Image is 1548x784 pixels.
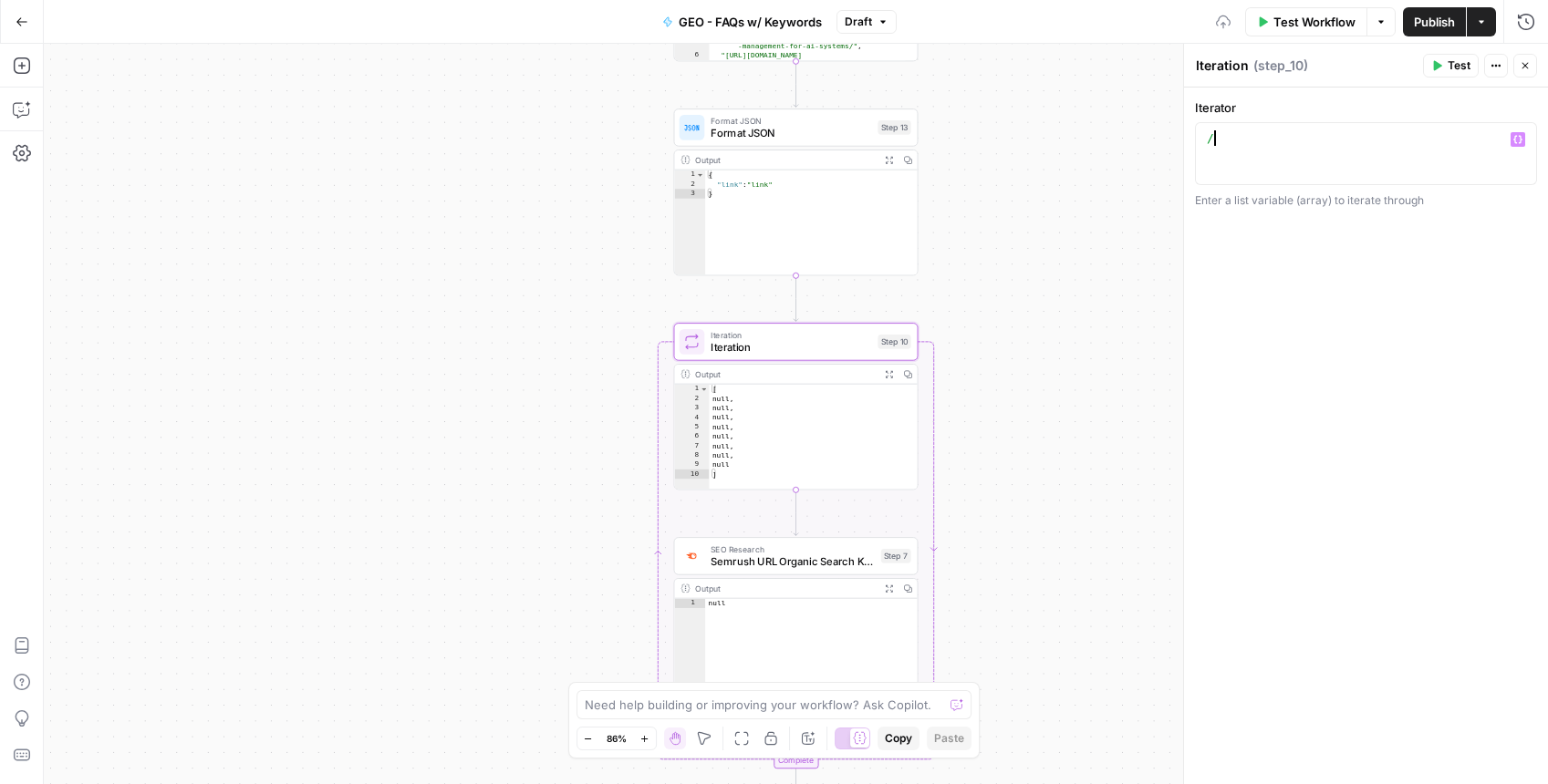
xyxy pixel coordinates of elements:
[651,7,833,36] button: GEO - FAQs w/ Keywords
[674,323,919,490] div: LoopIterationIterationStep 10Output[null,null,null,null,null,null,null,null]
[836,10,897,34] button: Draft
[695,582,875,594] div: Output
[794,490,798,535] g: Edge from step_10 to step_7
[934,730,964,747] span: Paste
[674,50,709,78] div: 6
[878,727,919,750] button: Copy
[711,553,875,569] span: Semrush URL Organic Search Keywords
[1245,7,1366,36] button: Test Workflow
[679,13,822,31] span: GEO - FAQs w/ Keywords
[1273,13,1356,31] span: Test Workflow
[1423,54,1479,77] button: Test
[1196,57,1249,75] textarea: Iteration
[774,751,818,769] div: Complete
[711,125,871,140] span: Format JSON
[674,469,709,479] div: 10
[674,751,919,769] div: Complete
[674,599,705,608] div: 1
[711,542,875,555] span: SEO Research
[1414,13,1455,31] span: Publish
[927,727,971,750] button: Paste
[1195,192,1537,209] div: Enter a list variable (array) to iterate through
[845,14,872,30] span: Draft
[794,61,798,107] g: Edge from step_12 to step_13
[674,108,919,275] div: Format JSONFormat JSONStep 13Output{ "link":"link"}
[881,549,911,563] div: Step 7
[1448,57,1470,74] span: Test
[711,114,871,127] span: Format JSON
[878,120,910,135] div: Step 13
[607,731,627,746] span: 86%
[885,730,912,747] span: Copy
[674,537,919,704] div: SEO ResearchSemrush URL Organic Search KeywordsStep 7Outputnull
[1195,98,1537,117] label: Iterator
[684,550,700,563] img: ey5lt04xp3nqzrimtu8q5fsyor3u
[1403,7,1466,36] button: Publish
[1253,57,1308,75] span: ( step_10 )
